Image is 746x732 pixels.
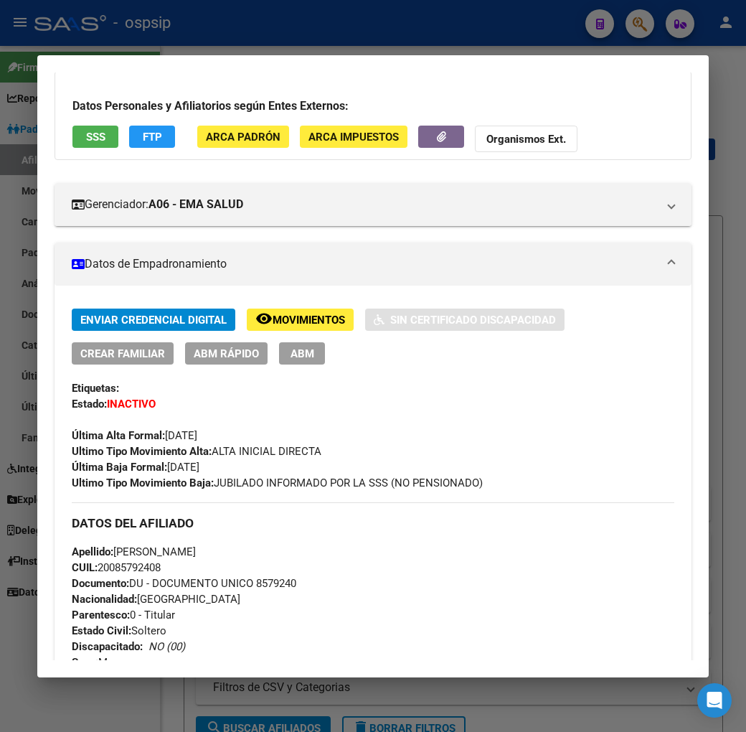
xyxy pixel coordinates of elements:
strong: Documento: [72,577,129,590]
span: 0 - Titular [72,609,175,621]
strong: Discapacitado: [72,640,143,653]
span: [GEOGRAPHIC_DATA] [72,593,240,606]
strong: Apellido: [72,545,113,558]
mat-expansion-panel-header: Datos de Empadronamiento [55,243,691,286]
span: Sin Certificado Discapacidad [390,314,556,327]
span: DU - DOCUMENTO UNICO 8579240 [72,577,296,590]
mat-panel-title: Gerenciador: [72,196,657,213]
strong: CUIL: [72,561,98,574]
span: Crear Familiar [80,347,165,360]
strong: Estado: [72,398,107,410]
span: [PERSON_NAME] [72,545,196,558]
strong: Sexo: [72,656,98,669]
strong: Estado Civil: [72,624,131,637]
span: JUBILADO INFORMADO POR LA SSS (NO PENSIONADO) [72,477,483,489]
button: Movimientos [247,309,354,331]
button: ABM Rápido [185,342,268,365]
button: SSS [72,126,118,148]
button: ABM [279,342,325,365]
button: FTP [129,126,175,148]
span: FTP [143,131,162,144]
span: M [72,656,108,669]
strong: Parentesco: [72,609,130,621]
strong: A06 - EMA SALUD [148,196,243,213]
span: 20085792408 [72,561,161,574]
span: [DATE] [72,429,197,442]
mat-icon: remove_red_eye [255,310,273,327]
span: Movimientos [273,314,345,327]
mat-panel-title: Datos de Empadronamiento [72,255,657,273]
strong: Última Alta Formal: [72,429,165,442]
span: ABM Rápido [194,347,259,360]
strong: Etiquetas: [72,382,119,395]
strong: Ultimo Tipo Movimiento Alta: [72,445,212,458]
button: Enviar Credencial Digital [72,309,235,331]
button: Organismos Ext. [475,126,577,152]
span: Soltero [72,624,166,637]
strong: Nacionalidad: [72,593,137,606]
h3: DATOS DEL AFILIADO [72,515,674,531]
div: Open Intercom Messenger [697,683,732,718]
span: [DATE] [72,461,199,474]
strong: Ultimo Tipo Movimiento Baja: [72,477,214,489]
i: NO (00) [148,640,185,653]
span: ALTA INICIAL DIRECTA [72,445,321,458]
button: Crear Familiar [72,342,174,365]
span: Enviar Credencial Digital [80,314,227,327]
strong: Última Baja Formal: [72,461,167,474]
mat-expansion-panel-header: Gerenciador:A06 - EMA SALUD [55,183,691,226]
span: ARCA Impuestos [308,131,399,144]
button: Sin Certificado Discapacidad [365,309,565,331]
h3: Datos Personales y Afiliatorios según Entes Externos: [72,98,674,115]
strong: INACTIVO [107,398,156,410]
button: ARCA Impuestos [300,126,407,148]
span: ABM [291,347,314,360]
button: ARCA Padrón [197,126,289,148]
span: ARCA Padrón [206,131,280,144]
span: SSS [86,131,105,144]
strong: Organismos Ext. [486,133,566,146]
